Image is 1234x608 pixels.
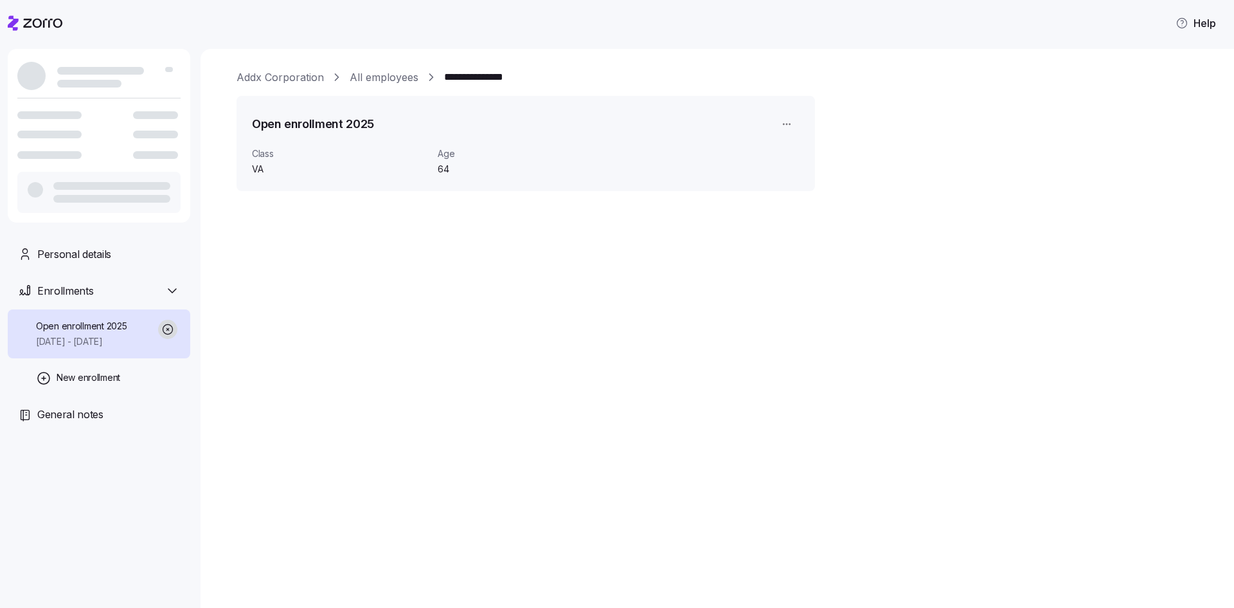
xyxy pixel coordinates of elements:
[438,147,567,160] span: Age
[438,163,567,176] span: 64
[252,116,374,132] h1: Open enrollment 2025
[1165,10,1226,36] button: Help
[1176,15,1216,31] span: Help
[57,371,120,384] span: New enrollment
[36,320,127,333] span: Open enrollment 2025
[37,407,103,423] span: General notes
[37,283,93,299] span: Enrollments
[350,69,418,86] a: All employees
[37,246,111,263] span: Personal details
[237,69,324,86] a: Addx Corporation
[36,335,127,348] span: [DATE] - [DATE]
[252,147,427,160] span: Class
[252,163,427,176] span: VA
